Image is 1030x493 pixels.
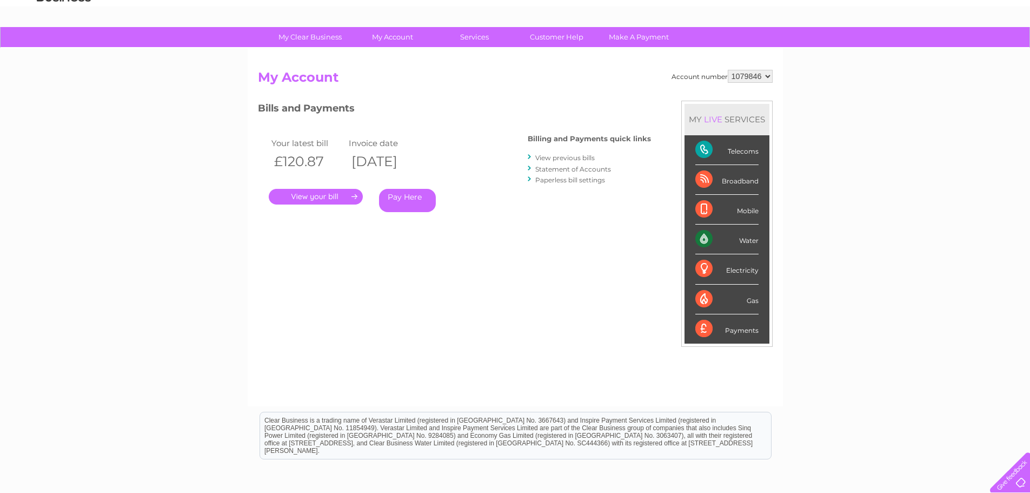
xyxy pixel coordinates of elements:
a: Water [840,46,860,54]
div: Mobile [695,195,759,225]
a: Make A Payment [594,27,683,47]
h2: My Account [258,70,773,90]
a: Log out [994,46,1020,54]
h3: Bills and Payments [258,101,651,120]
a: Paperless bill settings [535,176,605,184]
a: Energy [867,46,891,54]
div: Telecoms [695,135,759,165]
th: [DATE] [346,150,424,173]
a: Customer Help [512,27,601,47]
a: Pay Here [379,189,436,212]
div: Electricity [695,254,759,284]
a: Services [430,27,519,47]
td: Your latest bill [269,136,347,150]
a: Blog [936,46,952,54]
div: LIVE [702,114,725,124]
div: Clear Business is a trading name of Verastar Limited (registered in [GEOGRAPHIC_DATA] No. 3667643... [260,6,771,52]
a: Telecoms [897,46,929,54]
td: Invoice date [346,136,424,150]
th: £120.87 [269,150,347,173]
a: . [269,189,363,205]
div: Broadband [695,165,759,195]
div: Payments [695,314,759,344]
div: Water [695,225,759,254]
img: logo.png [36,28,91,61]
div: MY SERVICES [685,104,769,135]
h4: Billing and Payments quick links [528,135,651,143]
div: Account number [672,70,773,83]
a: View previous bills [535,154,595,162]
a: My Account [348,27,437,47]
a: My Clear Business [265,27,355,47]
a: Contact [958,46,985,54]
a: Statement of Accounts [535,165,611,173]
div: Gas [695,285,759,314]
a: 0333 014 3131 [826,5,901,19]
